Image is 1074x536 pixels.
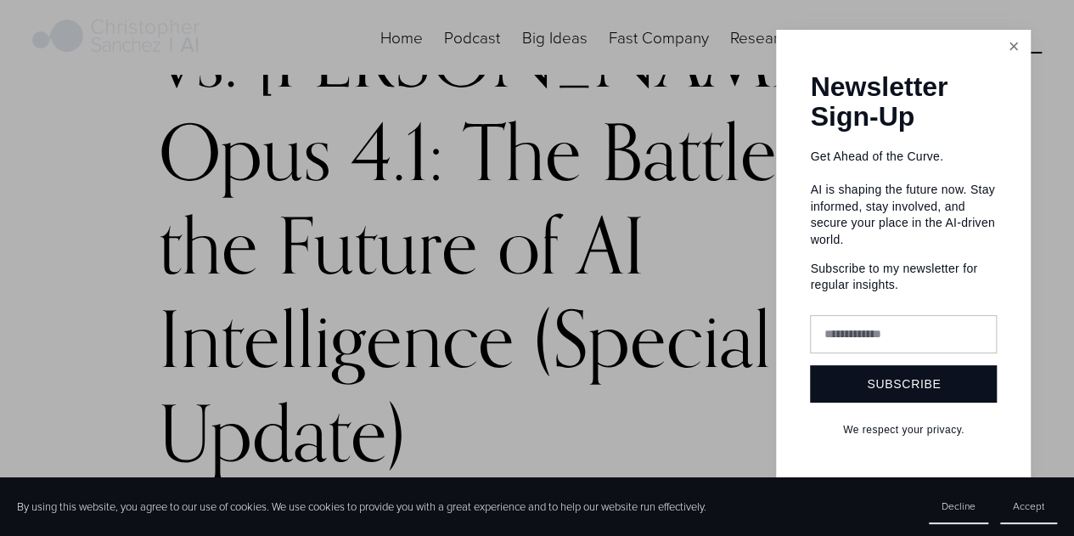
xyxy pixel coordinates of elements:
[810,149,997,249] p: Get Ahead of the Curve. AI is shaping the future now. Stay informed, stay involved, and secure yo...
[810,424,997,437] p: We respect your privacy.
[929,489,988,524] button: Decline
[998,32,1028,62] a: Close
[942,499,976,513] span: Decline
[810,365,997,403] button: Subscribe
[1013,499,1044,513] span: Accept
[17,499,706,514] p: By using this website, you agree to our use of cookies. We use cookies to provide you with a grea...
[810,261,997,294] p: Subscribe to my newsletter for regular insights.
[867,377,941,391] span: Subscribe
[1000,489,1057,524] button: Accept
[810,72,997,132] h1: Newsletter Sign-Up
